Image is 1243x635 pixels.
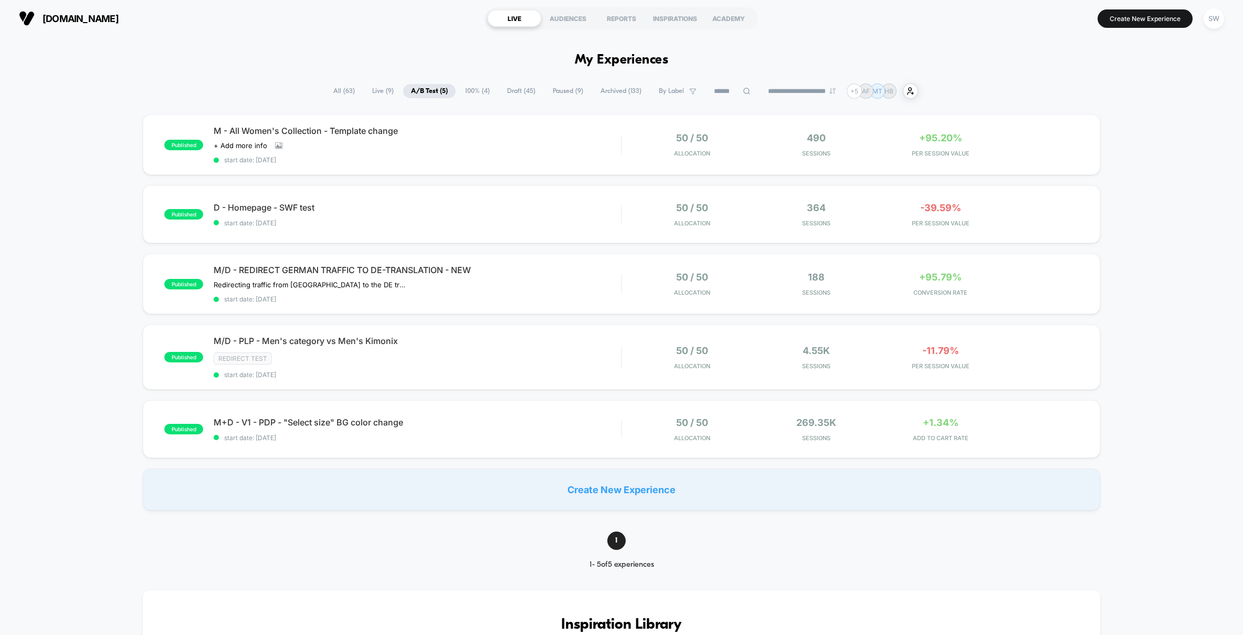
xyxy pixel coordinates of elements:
span: Allocation [674,434,710,442]
span: PER SESSION VALUE [881,150,1000,157]
p: AF [862,87,870,95]
p: HB [884,87,893,95]
div: LIVE [488,10,541,27]
p: MT [872,87,882,95]
span: Paused ( 9 ) [545,84,591,98]
span: Sessions [756,289,876,296]
h1: My Experiences [575,53,669,68]
span: start date: [DATE] [214,371,621,379]
div: SW [1204,8,1224,29]
div: INSPIRATIONS [648,10,702,27]
span: 50 / 50 [676,272,708,283]
div: 1 - 5 of 5 experiences [571,560,672,569]
span: M/D - PLP - Men's category vs Men's Kimonix [214,336,621,346]
div: REPORTS [595,10,648,27]
span: 364 [807,202,826,213]
span: start date: [DATE] [214,295,621,303]
button: Create New Experience [1098,9,1193,28]
span: Archived ( 133 ) [593,84,649,98]
span: 4.55k [803,345,830,356]
span: A/B Test ( 5 ) [403,84,456,98]
span: [DOMAIN_NAME] [43,13,119,24]
span: start date: [DATE] [214,156,621,164]
span: published [164,140,203,150]
span: published [164,279,203,289]
span: All ( 63 ) [325,84,363,98]
span: By Label [659,87,684,95]
div: Create New Experience [143,469,1100,511]
span: start date: [DATE] [214,434,621,442]
button: SW [1200,8,1227,29]
button: [DOMAIN_NAME] [16,10,122,27]
span: M+D - V1 - PDP - "Select size" BG color change [214,417,621,428]
span: Sessions [756,150,876,157]
span: 50 / 50 [676,202,708,213]
span: Redirect Test [214,352,272,365]
span: 1 [607,532,626,550]
img: Visually logo [19,11,35,26]
span: Allocation [674,362,710,370]
span: 100% ( 4 ) [457,84,498,98]
span: 50 / 50 [676,132,708,143]
div: ACADEMY [702,10,755,27]
span: Live ( 9 ) [364,84,402,98]
span: Sessions [756,220,876,227]
span: +95.20% [919,132,962,143]
h3: Inspiration Library [174,617,1068,633]
span: Sessions [756,362,876,370]
div: AUDIENCES [541,10,595,27]
span: Draft ( 45 ) [499,84,543,98]
span: M - All Women's Collection - Template change [214,126,621,136]
span: start date: [DATE] [214,219,621,227]
span: Redirecting traffic from [GEOGRAPHIC_DATA] to the DE translation of the website. [214,280,408,289]
span: -39.59% [920,202,961,213]
span: CONVERSION RATE [881,289,1000,296]
span: +1.34% [923,417,958,428]
span: published [164,352,203,362]
div: + 5 [847,84,862,99]
span: Allocation [674,150,710,157]
span: 490 [807,132,826,143]
span: published [164,424,203,434]
span: PER SESSION VALUE [881,220,1000,227]
span: 188 [808,272,825,283]
span: D - Homepage - SWF test [214,202,621,213]
span: PER SESSION VALUE [881,362,1000,370]
img: end [829,88,836,94]
span: +95.79% [919,272,962,283]
span: 269.35k [796,417,836,428]
span: + Add more info [214,141,267,150]
span: Allocation [674,289,710,296]
span: 50 / 50 [676,345,708,356]
span: -11.79% [922,345,959,356]
span: Allocation [674,220,710,227]
span: 50 / 50 [676,417,708,428]
span: Sessions [756,434,876,442]
span: published [164,209,203,220]
span: M/D - REDIRECT GERMAN TRAFFIC TO DE-TRANSLATION - NEW [214,265,621,275]
span: ADD TO CART RATE [881,434,1000,442]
